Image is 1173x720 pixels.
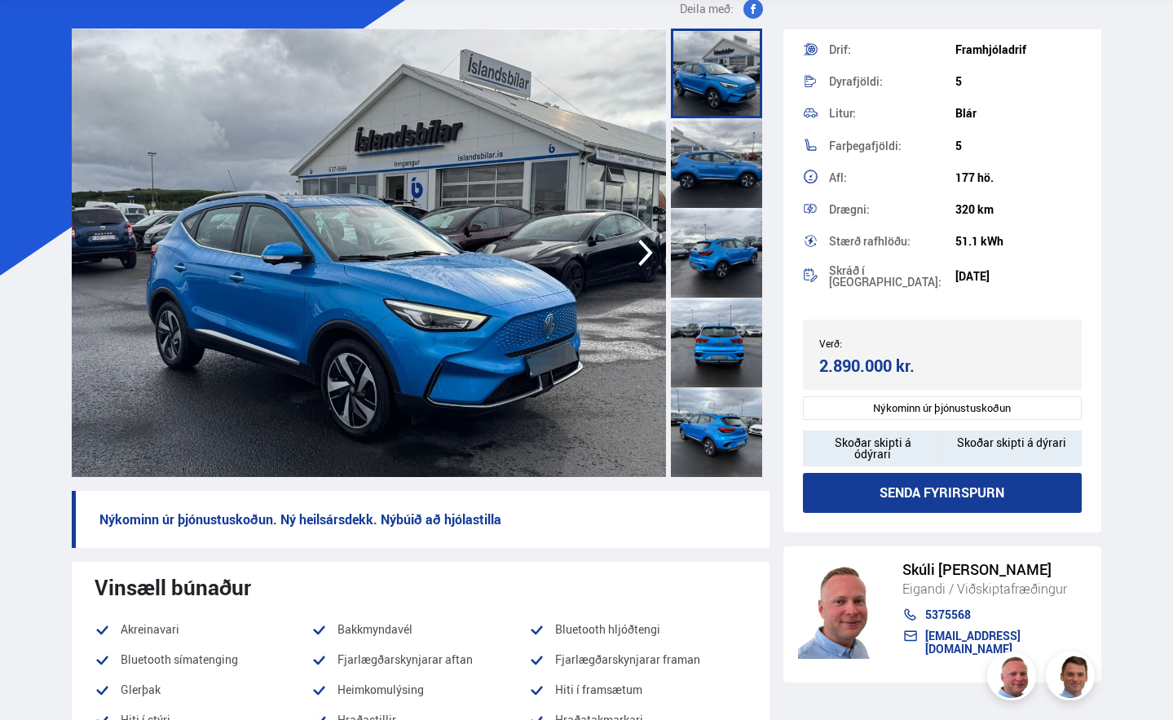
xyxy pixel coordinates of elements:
div: Verð: [819,338,942,349]
img: FbJEzSuNWCJXmdc-.webp [1048,654,1097,703]
a: 5375568 [902,608,1087,621]
div: [DATE] [955,270,1082,283]
div: 5 [955,75,1082,88]
div: 320 km [955,203,1082,216]
div: Nýkominn úr þjónustuskoðun [803,396,1082,420]
div: Farþegafjöldi: [829,140,955,152]
div: Drif: [829,44,955,55]
div: Stærð rafhlöðu: [829,236,955,247]
div: Drægni: [829,204,955,215]
div: 5 [955,139,1082,152]
li: Bluetooth símatenging [95,650,312,669]
li: Glerþak [95,680,312,700]
li: Akreinavari [95,620,312,639]
li: Bluetooth hljóðtengi [529,620,747,639]
img: 3584144.jpeg [72,29,667,477]
p: Nýkominn úr þjónustuskoðun. Ný heilsársdekk. Nýbúið að hjólastilla [72,491,770,548]
a: [EMAIL_ADDRESS][DOMAIN_NAME] [902,629,1087,656]
button: Senda fyrirspurn [803,473,1082,513]
button: Opna LiveChat spjallviðmót [13,7,62,55]
li: Bakkmyndavél [311,620,529,639]
div: 2.890.000 kr. [819,355,937,377]
div: Vinsæll búnaður [95,575,747,599]
div: Blár [955,107,1082,120]
li: Heimkomulýsing [311,680,529,700]
img: siFngHWaQ9KaOqBr.png [990,654,1039,703]
div: Skúli [PERSON_NAME] [902,561,1087,578]
img: siFngHWaQ9KaOqBr.png [798,561,886,659]
div: Skráð í [GEOGRAPHIC_DATA]: [829,265,955,288]
div: Skoðar skipti á dýrari [942,431,1082,466]
li: Fjarlægðarskynjarar framan [529,650,747,669]
div: Afl: [829,172,955,183]
li: Fjarlægðarskynjarar aftan [311,650,529,669]
div: Litur: [829,108,955,119]
div: Dyrafjöldi: [829,76,955,87]
div: 177 hö. [955,171,1082,184]
div: Skoðar skipti á ódýrari [803,431,942,466]
div: 51.1 kWh [955,235,1082,248]
div: Framhjóladrif [955,43,1082,56]
div: Eigandi / Viðskiptafræðingur [902,578,1087,599]
li: Hiti í framsætum [529,680,747,700]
